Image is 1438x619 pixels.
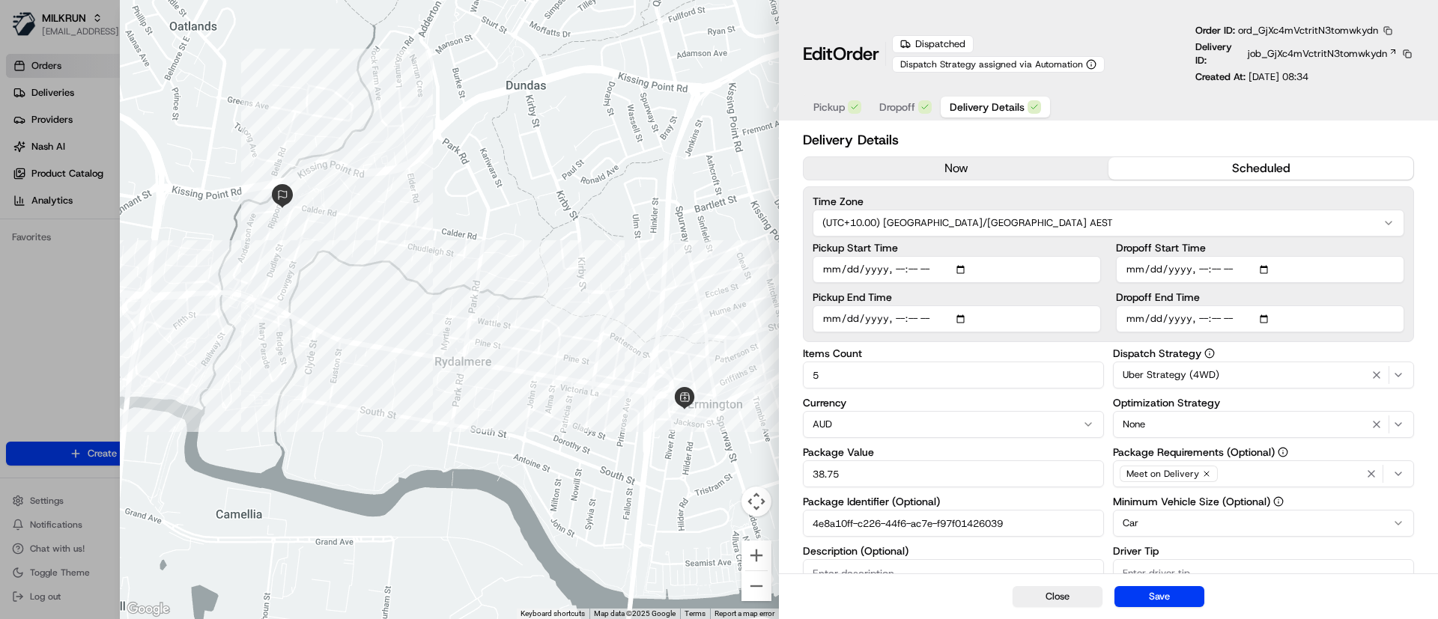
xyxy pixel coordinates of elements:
[1013,586,1102,607] button: Close
[1126,468,1199,480] span: Meet on Delivery
[521,609,585,619] button: Keyboard shortcuts
[741,540,771,570] button: Zoom in
[1108,157,1413,180] button: scheduled
[1249,70,1308,83] span: [DATE] 08:34
[950,100,1025,115] span: Delivery Details
[803,460,1104,487] input: Enter package value
[715,609,774,618] a: Report a map error
[900,58,1083,70] span: Dispatch Strategy assigned via Automation
[1195,40,1414,67] div: Delivery ID:
[1113,559,1414,586] input: Enter driver tip
[1248,47,1398,61] a: job_GjXc4mVctritN3tomwkydn
[803,397,1104,408] label: Currency
[803,510,1104,537] input: Enter package identifier
[1113,460,1414,487] button: Meet on Delivery
[1114,586,1204,607] button: Save
[1116,292,1404,302] label: Dropoff End Time
[1195,70,1308,84] p: Created At:
[804,157,1108,180] button: now
[1123,418,1145,431] span: None
[741,487,771,516] button: Map camera controls
[1113,362,1414,388] button: Uber Strategy (4WD)
[1113,496,1414,507] label: Minimum Vehicle Size (Optional)
[833,42,879,66] span: Order
[813,100,845,115] span: Pickup
[803,447,1104,457] label: Package Value
[1204,348,1215,359] button: Dispatch Strategy
[803,362,1104,388] input: Enter items count
[803,42,879,66] h1: Edit
[1238,24,1378,37] span: ord_GjXc4mVctritN3tomwkydn
[803,496,1104,507] label: Package Identifier (Optional)
[1116,243,1404,253] label: Dropoff Start Time
[124,600,173,619] a: Open this area in Google Maps (opens a new window)
[892,56,1105,73] button: Dispatch Strategy assigned via Automation
[803,129,1414,150] h2: Delivery Details
[892,35,974,53] div: Dispatched
[685,609,706,618] a: Terms (opens in new tab)
[1278,447,1288,457] button: Package Requirements (Optional)
[1248,47,1387,61] span: job_GjXc4mVctritN3tomwkydn
[1113,397,1414,408] label: Optimization Strategy
[813,292,1101,302] label: Pickup End Time
[1273,496,1284,507] button: Minimum Vehicle Size (Optional)
[1113,348,1414,359] label: Dispatch Strategy
[124,600,173,619] img: Google
[1113,447,1414,457] label: Package Requirements (Optional)
[741,571,771,601] button: Zoom out
[594,609,676,618] span: Map data ©2025 Google
[813,243,1101,253] label: Pickup Start Time
[813,196,1404,207] label: Time Zone
[1195,24,1378,37] p: Order ID:
[879,100,915,115] span: Dropoff
[803,348,1104,359] label: Items Count
[1123,368,1219,382] span: Uber Strategy (4WD)
[1113,546,1414,556] label: Driver Tip
[803,546,1104,556] label: Description (Optional)
[1113,411,1414,438] button: None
